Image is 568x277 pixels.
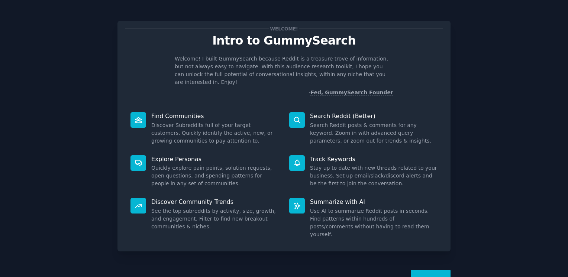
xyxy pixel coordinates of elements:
p: Find Communities [151,112,279,120]
p: Discover Community Trends [151,198,279,206]
dd: See the top subreddits by activity, size, growth, and engagement. Filter to find new breakout com... [151,207,279,231]
dd: Stay up to date with new threads related to your business. Set up email/slack/discord alerts and ... [310,164,438,188]
p: Search Reddit (Better) [310,112,438,120]
dd: Search Reddit posts & comments for any keyword. Zoom in with advanced query parameters, or zoom o... [310,121,438,145]
p: Track Keywords [310,155,438,163]
p: Summarize with AI [310,198,438,206]
dd: Quickly explore pain points, solution requests, open questions, and spending patterns for people ... [151,164,279,188]
dd: Discover Subreddits full of your target customers. Quickly identify the active, new, or growing c... [151,121,279,145]
span: Welcome! [269,25,299,33]
a: Fed, GummySearch Founder [310,89,393,96]
dd: Use AI to summarize Reddit posts in seconds. Find patterns within hundreds of posts/comments with... [310,207,438,238]
p: Welcome! I built GummySearch because Reddit is a treasure trove of information, but not always ea... [175,55,393,86]
p: Explore Personas [151,155,279,163]
div: - [309,89,393,97]
p: Intro to GummySearch [125,34,443,47]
